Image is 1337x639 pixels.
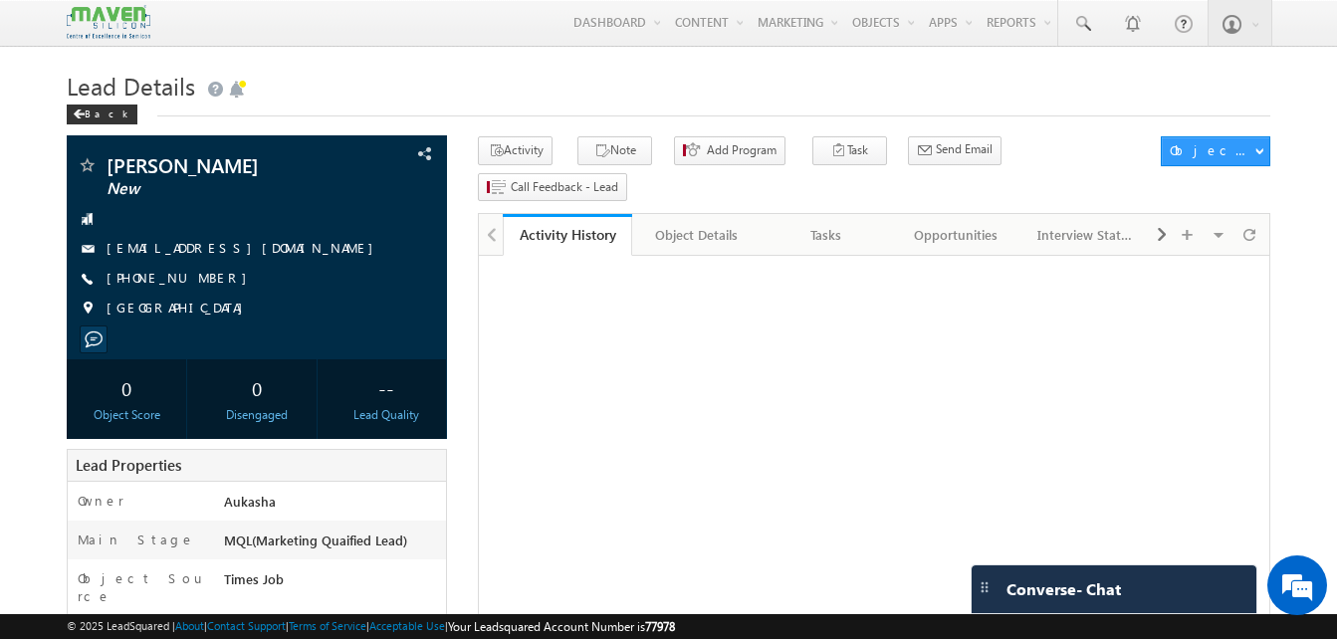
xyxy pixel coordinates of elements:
div: Disengaged [202,406,312,424]
span: Lead Details [67,70,195,102]
a: Acceptable Use [369,619,445,632]
div: MQL(Marketing Quaified Lead) [219,531,446,558]
a: Opportunities [892,214,1021,256]
div: Object Score [72,406,181,424]
label: Owner [78,492,124,510]
a: [EMAIL_ADDRESS][DOMAIN_NAME] [107,239,383,256]
div: -- [332,369,441,406]
div: Object Details [648,223,744,247]
span: 77978 [645,619,675,634]
span: © 2025 LeadSquared | | | | | [67,617,675,636]
span: Your Leadsquared Account Number is [448,619,675,634]
div: Object Actions [1170,141,1254,159]
span: [PHONE_NUMBER] [107,269,257,289]
span: Lead Properties [76,455,181,475]
button: Task [812,136,887,165]
a: Back [67,104,147,120]
a: Interview Status [1021,214,1151,256]
span: Send Email [936,140,993,158]
button: Activity [478,136,553,165]
span: Call Feedback - Lead [511,178,618,196]
div: Tasks [779,223,874,247]
span: [PERSON_NAME] [107,155,340,175]
button: Note [577,136,652,165]
button: Call Feedback - Lead [478,173,627,202]
div: Back [67,105,137,124]
label: Main Stage [78,531,195,548]
span: [GEOGRAPHIC_DATA] [107,299,253,319]
div: Times Job [219,569,446,597]
div: Activity History [518,225,617,244]
img: Custom Logo [67,5,150,40]
a: Terms of Service [289,619,366,632]
label: Object Source [78,569,205,605]
div: 0 [202,369,312,406]
span: Aukasha [224,493,276,510]
button: Object Actions [1161,136,1270,166]
button: Add Program [674,136,785,165]
span: New [107,179,340,199]
img: carter-drag [977,579,993,595]
a: Object Details [632,214,762,256]
div: Interview Status [1037,223,1133,247]
button: Send Email [908,136,1002,165]
a: Tasks [763,214,892,256]
span: Converse - Chat [1006,580,1121,598]
a: Activity History [503,214,632,256]
a: About [175,619,204,632]
span: Add Program [707,141,777,159]
div: Opportunities [908,223,1003,247]
div: Lead Quality [332,406,441,424]
div: 0 [72,369,181,406]
a: Contact Support [207,619,286,632]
